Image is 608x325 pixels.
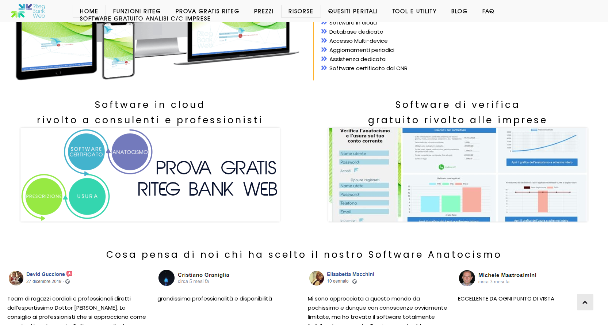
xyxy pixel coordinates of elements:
li: Assistenza dedicata [321,55,596,64]
p: ECCELLENTE DA OGNI PUNTO DI VISTA [458,294,601,303]
li: Aggiornamenti periodici [321,46,596,55]
a: Faq [475,7,502,15]
h3: Cosa pensa di noi chi ha scelto il nostro Software Anatocismo [7,247,601,262]
a: Blog [444,7,475,15]
a: Prezzi [247,7,281,15]
a: Risorse [281,7,321,15]
img: Recensione Facebook da Michele Mastrosimini [458,266,543,291]
a: Funzioni Riteg [106,7,168,15]
p: grandissima professionalità e disponibilità [157,294,300,303]
a: Prova Gratis Riteg [168,7,247,15]
a: Software GRATUITO analisi c/c imprese [73,15,218,22]
img: software-calcolo-anatocismo-usura-verifica-analisi-conto-corrente [328,128,588,222]
a: Tool e Utility [385,7,444,15]
img: Recensione Facebook da David Guccione [7,266,92,291]
li: Software in cloud [321,18,596,27]
img: Recensione Facebook da Elisabetta Macchini [308,266,393,291]
li: Database dedicato [321,27,596,37]
a: Home [73,7,106,15]
img: Software anatocismo e usura. Analisi conti correnti, mutui e leasing. Prova gratis Riteg Bank [20,128,280,222]
a: Quesiti Peritali [321,7,385,15]
li: Accesso Multi-device [321,37,596,46]
img: Recensione Facebook da David Guccione [157,266,242,291]
img: Software anatocismo e usura bancaria [11,4,46,18]
li: Software certificato dal CNR [321,64,596,73]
